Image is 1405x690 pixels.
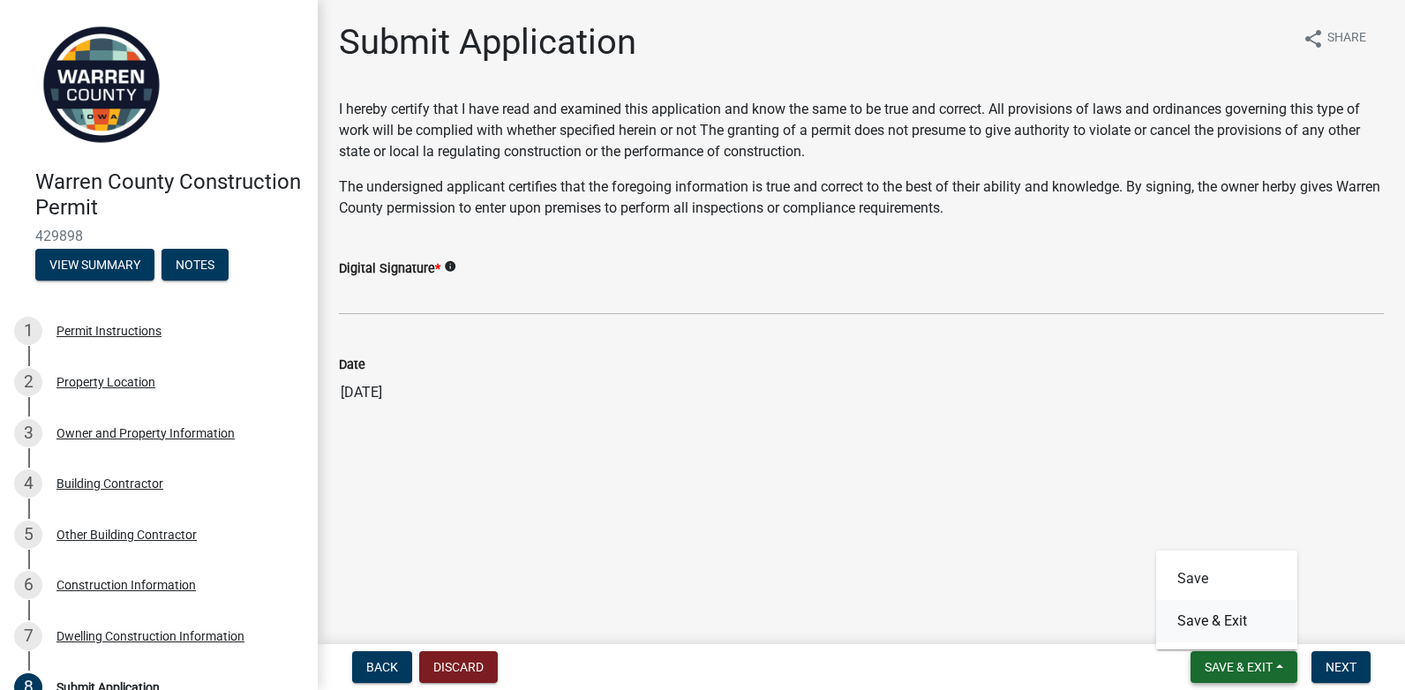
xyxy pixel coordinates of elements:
div: Permit Instructions [56,325,162,337]
div: 1 [14,317,42,345]
span: Next [1326,660,1356,674]
div: 2 [14,368,42,396]
div: 5 [14,521,42,549]
wm-modal-confirm: Notes [162,259,229,273]
button: shareShare [1289,21,1380,56]
button: Save [1156,558,1297,600]
span: Back [366,660,398,674]
div: 4 [14,469,42,498]
i: share [1303,28,1324,49]
div: Building Contractor [56,477,163,490]
i: info [444,260,456,273]
img: Warren County, Iowa [35,19,168,151]
div: 3 [14,419,42,447]
wm-modal-confirm: Summary [35,259,154,273]
button: Discard [419,651,498,683]
button: View Summary [35,249,154,281]
label: Digital Signature [339,263,440,275]
div: Other Building Contractor [56,529,197,541]
span: Share [1327,28,1366,49]
p: The undersigned applicant certifies that the foregoing information is true and correct to the bes... [339,176,1384,219]
div: Construction Information [56,579,196,591]
span: Save & Exit [1205,660,1273,674]
button: Back [352,651,412,683]
h1: Submit Application [339,21,636,64]
div: Property Location [56,376,155,388]
button: Save & Exit [1156,600,1297,642]
div: 7 [14,622,42,650]
label: Date [339,359,365,371]
button: Save & Exit [1191,651,1297,683]
h4: Warren County Construction Permit [35,169,304,221]
div: Dwelling Construction Information [56,630,244,642]
div: 6 [14,571,42,599]
p: I hereby certify that I have read and examined this application and know the same to be true and ... [339,99,1384,162]
button: Next [1311,651,1371,683]
div: Save & Exit [1156,551,1297,649]
div: Owner and Property Information [56,427,235,439]
span: 429898 [35,228,282,244]
button: Notes [162,249,229,281]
